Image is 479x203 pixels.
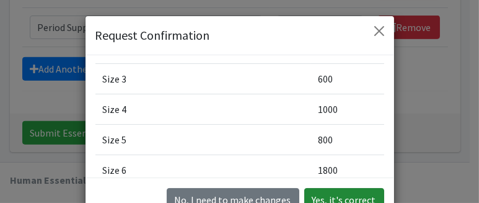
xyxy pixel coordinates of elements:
[95,125,311,155] td: Size 5
[95,64,311,94] td: Size 3
[310,155,384,186] td: 1800
[95,94,311,125] td: Size 4
[310,94,384,125] td: 1000
[95,26,210,45] h5: Request Confirmation
[369,21,389,41] button: Close
[310,125,384,155] td: 800
[310,64,384,94] td: 600
[95,155,311,186] td: Size 6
